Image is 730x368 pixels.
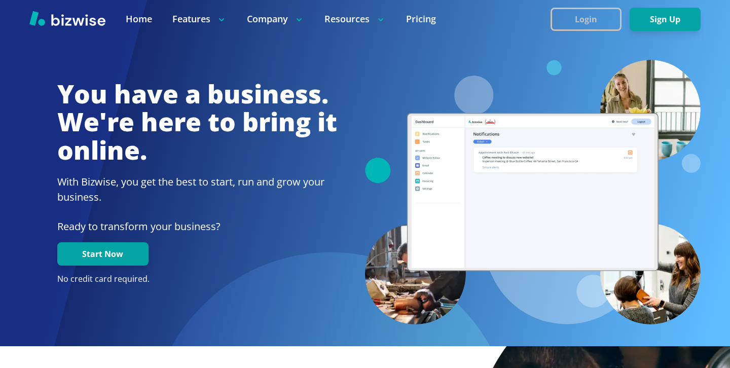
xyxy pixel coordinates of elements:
[247,13,304,25] p: Company
[551,15,630,24] a: Login
[57,249,149,259] a: Start Now
[324,13,386,25] p: Resources
[630,15,701,24] a: Sign Up
[406,13,436,25] a: Pricing
[57,274,337,285] p: No credit card required.
[126,13,152,25] a: Home
[57,80,337,165] h1: You have a business. We're here to bring it online.
[57,174,337,205] h2: With Bizwise, you get the best to start, run and grow your business.
[57,242,149,266] button: Start Now
[551,8,622,31] button: Login
[630,8,701,31] button: Sign Up
[29,11,105,26] img: Bizwise Logo
[57,219,337,234] p: Ready to transform your business?
[172,13,227,25] p: Features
